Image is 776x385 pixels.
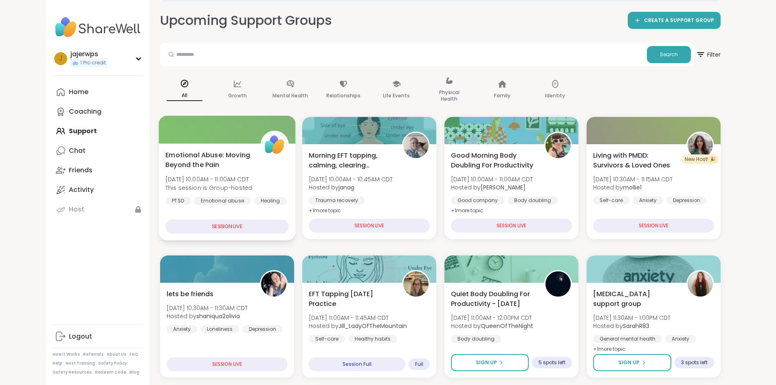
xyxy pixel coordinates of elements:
[403,271,429,297] img: Jill_LadyOfTheMountain
[53,200,143,219] a: Host
[165,220,289,234] div: SESSION LIVE
[451,314,533,322] span: [DATE] 11:00AM - 12:00PM CDT
[165,197,191,205] div: PTSD
[262,132,287,158] img: ShareWell
[309,151,393,170] span: Morning EFT tapping, calming, clearing exercises
[167,312,248,320] span: Hosted by
[196,312,240,320] b: shaniqua2olivia
[415,361,423,367] span: Full
[593,354,671,371] button: Sign Up
[160,11,332,30] h2: Upcoming Support Groups
[53,13,143,42] img: ShareWell Nav Logo
[508,196,558,205] div: Body doubling
[69,185,94,194] div: Activity
[165,150,251,170] span: Emotional Abuse: Moving Beyond the Pain
[69,88,88,97] div: Home
[383,91,410,101] p: Life Events
[95,370,126,375] a: Redeem Code
[451,219,572,233] div: SESSION LIVE
[451,289,535,309] span: Quiet Body Doubling For Productivity - [DATE]
[451,322,533,330] span: Hosted by
[647,46,691,63] button: Search
[339,322,407,330] b: Jill_LadyOfTheMountain
[593,289,677,309] span: [MEDICAL_DATA] support group
[53,180,143,200] a: Activity
[309,314,407,322] span: [DATE] 11:00AM - 11:45AM CDT
[339,183,354,191] b: janag
[431,88,467,104] p: Physical Health
[254,197,287,205] div: Healing
[167,357,288,371] div: SESSION LIVE
[660,51,678,58] span: Search
[69,205,84,214] div: Host
[309,196,365,205] div: Trauma recovery
[623,322,649,330] b: SarahR83
[539,359,565,366] span: 5 spots left
[69,146,86,155] div: Chat
[200,325,239,333] div: Loneliness
[481,322,533,330] b: QueenOfTheNight
[309,183,393,191] span: Hosted by
[451,354,529,371] button: Sign Up
[666,196,707,205] div: Depression
[53,370,92,375] a: Safety Resources
[593,322,670,330] span: Hosted by
[98,361,127,366] a: Safety Policy
[69,332,92,341] div: Logout
[593,183,673,191] span: Hosted by
[348,335,397,343] div: Healthy habits
[681,359,708,366] span: 3 spots left
[309,357,405,371] div: Session Full
[494,91,510,101] p: Family
[545,271,571,297] img: QueenOfTheNight
[167,289,213,299] span: lets be friends
[623,183,642,191] b: mollie1
[309,335,345,343] div: Self-care
[69,166,92,175] div: Friends
[69,107,101,116] div: Coaching
[165,175,252,183] span: [DATE] 10:00AM - 11:00AM CDT
[309,289,393,309] span: EFT Tapping [DATE] Practice
[53,161,143,180] a: Friends
[66,361,95,366] a: Host Training
[633,196,663,205] div: Anxiety
[53,352,80,357] a: How It Works
[593,151,677,170] span: Living with PMDD: Survivors & Loved Ones
[451,151,535,170] span: Good Morning Body Doubling For Productivity
[53,82,143,102] a: Home
[481,183,525,191] b: [PERSON_NAME]
[593,314,670,322] span: [DATE] 11:30AM - 1:00PM CDT
[165,183,252,191] span: This session is Group-hosted
[167,325,197,333] div: Anxiety
[194,197,251,205] div: Emotional abuse
[593,219,714,233] div: SESSION LIVE
[451,183,533,191] span: Hosted by
[545,91,565,101] p: Identity
[593,175,673,183] span: [DATE] 10:30AM - 11:15AM CDT
[53,361,62,366] a: Help
[451,335,501,343] div: Body doubling
[83,352,103,357] a: Referrals
[403,133,429,158] img: janag
[130,352,138,357] a: FAQ
[688,271,713,297] img: SarahR83
[53,327,143,346] a: Logout
[696,45,721,64] span: Filter
[130,370,139,375] a: Blog
[326,91,361,101] p: Relationships
[451,196,504,205] div: Good company
[309,322,407,330] span: Hosted by
[59,53,62,64] span: j
[696,43,721,66] button: Filter
[53,141,143,161] a: Chat
[593,335,662,343] div: General mental health
[53,102,143,121] a: Coaching
[273,91,308,101] p: Mental Health
[644,17,714,24] span: CREATE A SUPPORT GROUP
[681,154,719,164] div: New Host! 🎉
[228,91,247,101] p: Growth
[309,175,393,183] span: [DATE] 10:00AM - 10:45AM CDT
[167,304,248,312] span: [DATE] 10:30AM - 11:30AM CDT
[451,175,533,183] span: [DATE] 10:00AM - 11:00AM CDT
[593,196,629,205] div: Self-care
